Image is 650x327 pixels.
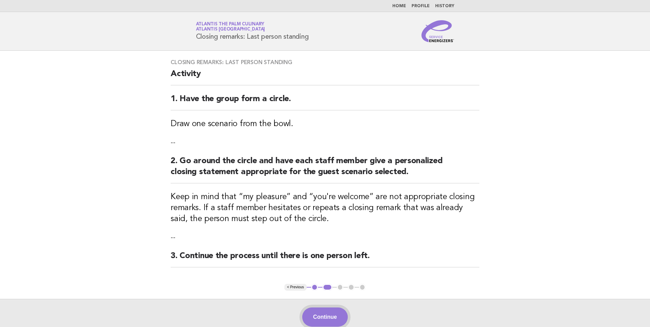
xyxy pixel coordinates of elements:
h2: 1. Have the group form a circle. [171,94,479,110]
a: Profile [412,4,430,8]
button: < Previous [284,284,307,291]
h3: Draw one scenario from the bowl. [171,119,479,130]
h3: Closing remarks: Last person standing [171,59,479,66]
button: 2 [322,284,332,291]
p: -- [171,138,479,147]
img: Service Energizers [421,20,454,42]
p: -- [171,233,479,242]
a: History [435,4,454,8]
h2: 2. Go around the circle and have each staff member give a personalized closing statement appropri... [171,156,479,183]
h1: Closing remarks: Last person standing [196,22,309,40]
h2: Activity [171,69,479,85]
button: Continue [302,307,348,327]
a: Home [392,4,406,8]
a: Atlantis The Palm CulinaryAtlantis [GEOGRAPHIC_DATA] [196,22,265,32]
span: Atlantis [GEOGRAPHIC_DATA] [196,27,265,32]
h2: 3. Continue the process until there is one person left. [171,251,479,267]
button: 1 [311,284,318,291]
h3: Keep in mind that “my pleasure” and “you're welcome” are not appropriate closing remarks. If a st... [171,192,479,225]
